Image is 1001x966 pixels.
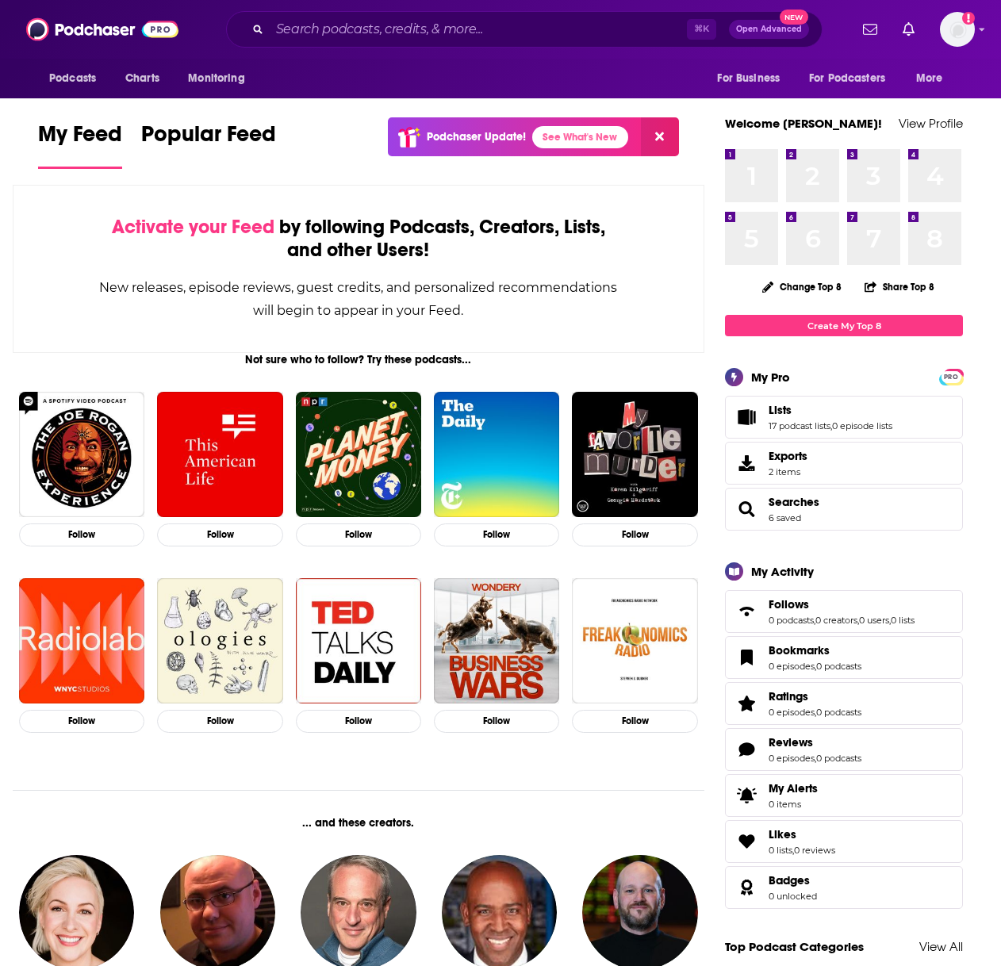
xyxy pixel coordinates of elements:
div: My Activity [751,564,814,579]
span: Charts [125,67,159,90]
a: My Favorite Murder with Karen Kilgariff and Georgia Hardstark [572,392,697,517]
span: PRO [942,371,961,383]
span: Ratings [769,689,808,703]
span: Exports [769,449,807,463]
span: Podcasts [49,67,96,90]
span: Badges [725,866,963,909]
img: Radiolab [19,578,144,703]
a: View Profile [899,116,963,131]
img: Podchaser - Follow, Share and Rate Podcasts [26,14,178,44]
a: View All [919,939,963,954]
span: 0 items [769,799,818,810]
a: Reviews [769,735,861,749]
span: Searches [725,488,963,531]
a: 0 unlocked [769,891,817,902]
a: Charts [115,63,169,94]
img: Ologies with Alie Ward [157,578,282,703]
a: Likes [731,830,762,853]
a: 0 episodes [769,707,815,718]
a: Welcome [PERSON_NAME]! [725,116,882,131]
span: Reviews [725,728,963,771]
span: , [889,615,891,626]
button: open menu [706,63,800,94]
a: 0 episodes [769,753,815,764]
div: Not sure who to follow? Try these podcasts... [13,353,704,366]
img: This American Life [157,392,282,517]
span: Reviews [769,735,813,749]
button: Follow [572,523,697,546]
a: Bookmarks [731,646,762,669]
span: Follows [725,590,963,633]
a: Top Podcast Categories [725,939,864,954]
span: , [857,615,859,626]
a: 0 reviews [794,845,835,856]
a: Show notifications dropdown [896,16,921,43]
span: My Alerts [731,784,762,807]
span: , [814,615,815,626]
button: Follow [19,710,144,733]
div: Search podcasts, credits, & more... [226,11,823,48]
a: Lists [769,403,892,417]
a: 0 podcasts [769,615,814,626]
img: Freakonomics Radio [572,578,697,703]
button: Open AdvancedNew [729,20,809,39]
a: 6 saved [769,512,801,523]
a: PRO [942,370,961,382]
button: open menu [799,63,908,94]
span: Bookmarks [725,636,963,679]
a: 17 podcast lists [769,420,830,431]
a: Follows [769,597,915,611]
span: , [815,753,816,764]
button: Share Top 8 [864,271,935,302]
span: More [916,67,943,90]
a: Create My Top 8 [725,315,963,336]
span: Lists [725,396,963,439]
a: My Feed [38,121,122,169]
svg: Email not verified [962,12,975,25]
span: Popular Feed [141,121,276,157]
a: Badges [731,876,762,899]
a: Lists [731,406,762,428]
img: The Daily [434,392,559,517]
span: My Feed [38,121,122,157]
a: Show notifications dropdown [857,16,884,43]
span: , [830,420,832,431]
span: For Podcasters [809,67,885,90]
button: open menu [177,63,265,94]
a: TED Talks Daily [296,578,421,703]
span: Lists [769,403,792,417]
span: Likes [769,827,796,841]
button: Follow [434,523,559,546]
span: Open Advanced [736,25,802,33]
button: Follow [296,523,421,546]
span: Likes [725,820,963,863]
a: Searches [769,495,819,509]
button: Change Top 8 [753,277,851,297]
a: Popular Feed [141,121,276,169]
button: Follow [572,710,697,733]
span: 2 items [769,466,807,477]
a: Badges [769,873,817,887]
a: 0 podcasts [816,707,861,718]
img: Planet Money [296,392,421,517]
a: 0 podcasts [816,753,861,764]
a: Follows [731,600,762,623]
img: Business Wars [434,578,559,703]
a: My Alerts [725,774,963,817]
a: 0 podcasts [816,661,861,672]
button: Follow [19,523,144,546]
button: open menu [905,63,963,94]
img: The Joe Rogan Experience [19,392,144,517]
button: Show profile menu [940,12,975,47]
div: New releases, episode reviews, guest credits, and personalized recommendations will begin to appe... [93,276,624,322]
a: 0 lists [769,845,792,856]
span: Logged in as EllaRoseMurphy [940,12,975,47]
div: by following Podcasts, Creators, Lists, and other Users! [93,216,624,262]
